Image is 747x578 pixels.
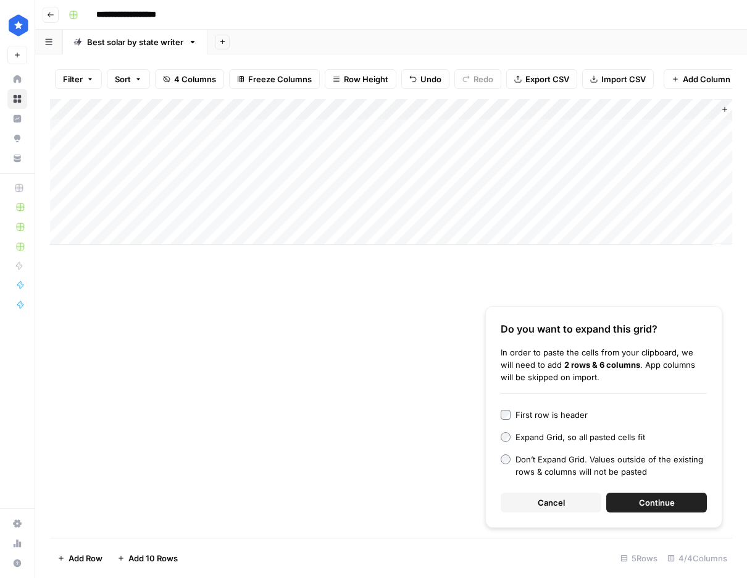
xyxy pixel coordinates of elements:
button: Help + Support [7,553,27,573]
a: Settings [7,514,27,533]
div: 5 Rows [616,548,662,568]
span: Export CSV [525,73,569,85]
button: Workspace: ConsumerAffairs [7,10,27,41]
div: In order to paste the cells from your clipboard, we will need to add . App columns will be skippe... [501,346,707,383]
button: Redo [454,69,501,89]
a: Insights [7,109,27,129]
span: 4 Columns [174,73,216,85]
span: Freeze Columns [248,73,312,85]
a: Opportunities [7,129,27,148]
input: Don’t Expand Grid. Values outside of the existing rows & columns will not be pasted [501,454,511,464]
button: Import CSV [582,69,654,89]
button: Export CSV [506,69,577,89]
span: Sort [115,73,131,85]
button: Filter [55,69,102,89]
a: Home [7,69,27,89]
input: Expand Grid, so all pasted cells fit [501,432,511,442]
span: Redo [474,73,493,85]
span: Continue [639,496,675,509]
span: Import CSV [601,73,646,85]
div: Best solar by state writer [87,36,183,48]
div: First row is header [515,409,588,421]
span: Cancel [538,496,565,509]
span: Add Row [69,552,102,564]
div: Don’t Expand Grid. Values outside of the existing rows & columns will not be pasted [515,453,707,478]
button: Add 10 Rows [110,548,185,568]
button: 4 Columns [155,69,224,89]
a: Best solar by state writer [63,30,207,54]
span: Row Height [344,73,388,85]
b: 2 rows & 6 columns [564,360,640,370]
div: 4/4 Columns [662,548,732,568]
a: Browse [7,89,27,109]
div: Do you want to expand this grid? [501,321,707,336]
button: Sort [107,69,150,89]
button: Continue [606,493,707,512]
a: Usage [7,533,27,553]
span: Undo [420,73,441,85]
a: Your Data [7,148,27,168]
div: Expand Grid, so all pasted cells fit [515,431,645,443]
button: Add Column [664,69,738,89]
button: Row Height [325,69,396,89]
button: Add Row [50,548,110,568]
span: Add 10 Rows [128,552,178,564]
input: First row is header [501,410,511,420]
button: Undo [401,69,449,89]
button: Freeze Columns [229,69,320,89]
img: ConsumerAffairs Logo [7,14,30,36]
span: Add Column [683,73,730,85]
button: Cancel [501,493,601,512]
span: Filter [63,73,83,85]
